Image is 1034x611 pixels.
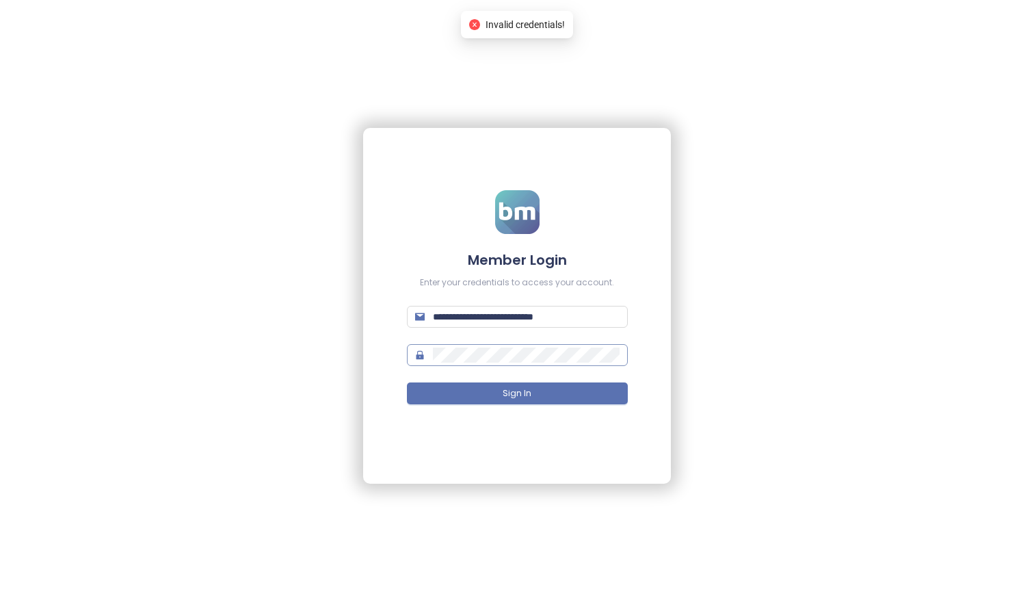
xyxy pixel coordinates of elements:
[503,387,531,400] span: Sign In
[486,19,565,30] span: Invalid credentials!
[407,276,628,289] div: Enter your credentials to access your account.
[407,250,628,270] h4: Member Login
[415,312,425,322] span: mail
[469,19,480,30] span: close-circle
[415,350,425,360] span: lock
[495,190,540,234] img: logo
[407,382,628,404] button: Sign In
